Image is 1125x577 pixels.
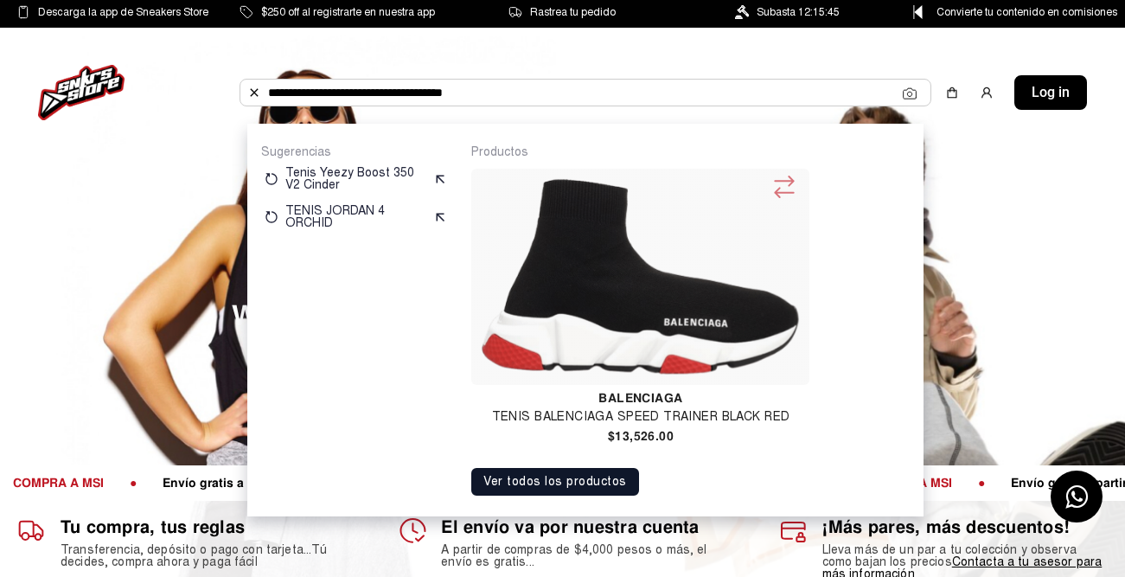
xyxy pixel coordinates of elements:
span: Subasta 12:15:45 [757,3,840,22]
img: Cámara [903,87,917,100]
img: restart.svg [265,172,278,186]
p: Tenis Yeezy Boost 350 V2 Cinder [285,167,426,191]
h4: Balenciaga [471,392,809,404]
img: Tenis Balenciaga Speed Trainer Black Red [478,176,802,378]
img: user [980,86,994,99]
img: restart.svg [265,210,278,224]
span: Rastrea tu pedido [530,3,616,22]
img: shopping [945,86,959,99]
p: Sugerencias [261,144,451,160]
h1: ¡Más pares, más descuentos! [822,516,1108,537]
img: Buscar [247,86,261,99]
span: ● [964,475,997,490]
span: Descarga la app de Sneakers Store [38,3,208,22]
h4: $13,526.00 [471,430,809,442]
span: $250 off al registrarte en nuestra app [261,3,435,22]
img: suggest.svg [433,172,447,186]
img: suggest.svg [433,210,447,224]
img: Control Point Icon [907,5,929,19]
h1: El envío va por nuestra cuenta [441,516,726,537]
h2: A partir de compras de $4,000 pesos o más, el envío es gratis... [441,544,726,568]
span: Women [232,303,331,330]
span: Log in [1032,82,1070,103]
img: logo [38,65,125,120]
h1: Tu compra, tus reglas [61,516,346,537]
button: Ver todos los productos [471,468,639,496]
span: Convierte tu contenido en comisiones [936,3,1117,22]
h2: Transferencia, depósito o pago con tarjeta...Tú decides, compra ahora y paga fácil [61,544,346,568]
h4: Tenis Balenciaga Speed Trainer Black Red [471,411,809,423]
p: TENIS JORDAN 4 ORCHID [285,205,426,229]
p: Productos [471,144,910,160]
